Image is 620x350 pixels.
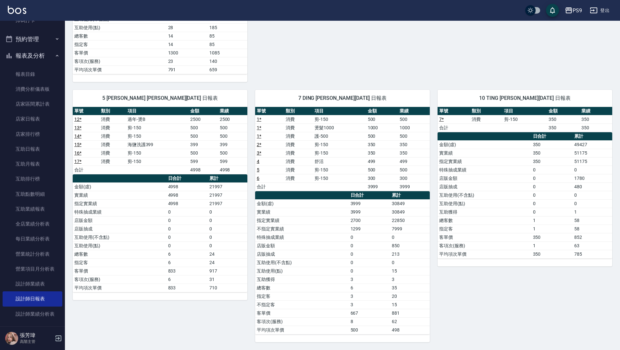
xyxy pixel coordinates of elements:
td: 消費 [284,132,313,140]
a: 互助業績報表 [3,202,62,216]
td: 3 [349,300,390,309]
p: 高階主管 [20,339,53,344]
button: 預約管理 [3,31,62,48]
td: 500 [366,115,398,123]
td: 1000 [398,123,430,132]
th: 日合計 [167,174,208,183]
td: 4998 [189,166,218,174]
table: a dense table [73,107,247,174]
td: 0 [390,258,430,267]
td: 2500 [218,115,247,123]
td: 特殊抽成業績 [255,233,349,241]
td: 指定客 [73,258,167,267]
td: 0 [531,166,573,174]
a: 互助排行榜 [3,171,62,186]
td: 4998 [167,199,208,208]
td: 互助使用(不含點) [438,191,531,199]
td: 791 [167,65,208,74]
td: 客單價 [255,309,349,317]
td: 6 [167,275,208,284]
td: 833 [167,284,208,292]
a: 店家排行榜 [3,127,62,142]
td: 659 [208,65,247,74]
td: 平均項次單價 [255,326,349,334]
td: 互助獲得 [438,208,531,216]
td: 消費 [99,149,126,157]
td: 消費 [284,115,313,123]
td: 0 [531,174,573,182]
td: 51175 [573,157,612,166]
td: 店販抽成 [255,250,349,258]
a: 消費分析儀表板 [3,82,62,97]
td: 平均項次單價 [438,250,531,258]
td: 710 [208,284,247,292]
a: 掃碼打卡 [3,13,62,28]
td: 350 [531,140,573,149]
td: 金額(虛) [255,199,349,208]
td: 剪-150 [313,140,366,149]
td: 互助使用(不含點) [73,233,167,241]
td: 消費 [284,174,313,182]
td: 消費 [99,157,126,166]
td: 500 [398,132,430,140]
td: 0 [208,208,247,216]
td: 指定實業績 [438,157,531,166]
td: 350 [398,140,430,149]
td: 0 [208,241,247,250]
td: 1300 [167,49,208,57]
td: 不指定實業績 [255,225,349,233]
td: 51175 [573,149,612,157]
table: a dense table [73,174,247,292]
td: 35 [390,284,430,292]
td: 14 [167,32,208,40]
td: 350 [547,123,579,132]
span: 7 DING [PERSON_NAME][DATE] 日報表 [263,95,422,101]
td: 0 [349,250,390,258]
td: 31 [208,275,247,284]
td: 0 [531,191,573,199]
td: 599 [189,157,218,166]
td: 互助使用(不含點) [255,258,349,267]
td: 4998 [167,182,208,191]
td: 燙髮1000 [313,123,366,132]
a: 全店業績分析表 [3,216,62,231]
td: 852 [573,233,612,241]
td: 0 [531,208,573,216]
td: 實業績 [255,208,349,216]
span: 10 TING [PERSON_NAME][DATE] 日報表 [445,95,604,101]
th: 日合計 [531,132,573,141]
td: 1000 [366,123,398,132]
td: 2500 [189,115,218,123]
td: 917 [208,267,247,275]
td: 599 [218,157,247,166]
td: 500 [398,166,430,174]
td: 1 [531,225,573,233]
td: 消費 [284,157,313,166]
td: 480 [573,182,612,191]
td: 剪-150 [313,166,366,174]
td: 0 [390,233,430,241]
td: 金額(虛) [438,140,531,149]
td: 350 [366,140,398,149]
td: 消費 [99,123,126,132]
td: 850 [390,241,430,250]
td: 399 [218,140,247,149]
td: 特殊抽成業績 [73,208,167,216]
td: 互助使用(點) [73,23,167,32]
td: 15 [390,267,430,275]
td: 498 [390,326,430,334]
td: 22850 [390,216,430,225]
td: 平均項次單價 [73,65,167,74]
td: 合計 [73,166,99,174]
th: 金額 [547,107,579,115]
td: 總客數 [73,250,167,258]
td: 500 [189,149,218,157]
td: 護-500 [313,132,366,140]
td: 互助使用(點) [255,267,349,275]
th: 項目 [126,107,189,115]
td: 金額(虛) [73,182,167,191]
td: 客項次(服務) [73,57,167,65]
td: 過年-燙B [126,115,189,123]
td: 500 [398,115,430,123]
td: 63 [573,241,612,250]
